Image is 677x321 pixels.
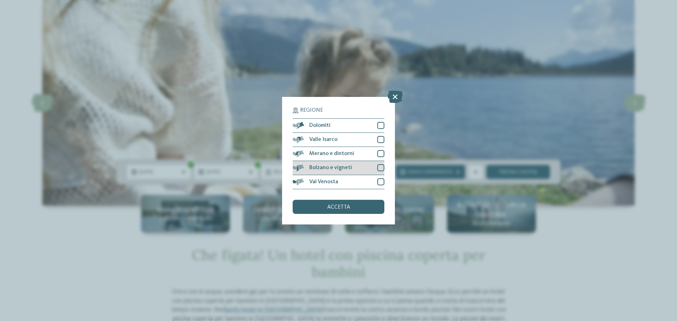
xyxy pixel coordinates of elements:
[300,107,323,113] span: Regione
[327,204,350,210] span: accetta
[309,137,337,142] span: Valle Isarco
[309,165,352,171] span: Bolzano e vigneti
[309,151,354,156] span: Merano e dintorni
[309,123,330,128] span: Dolomiti
[309,179,338,185] span: Val Venosta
